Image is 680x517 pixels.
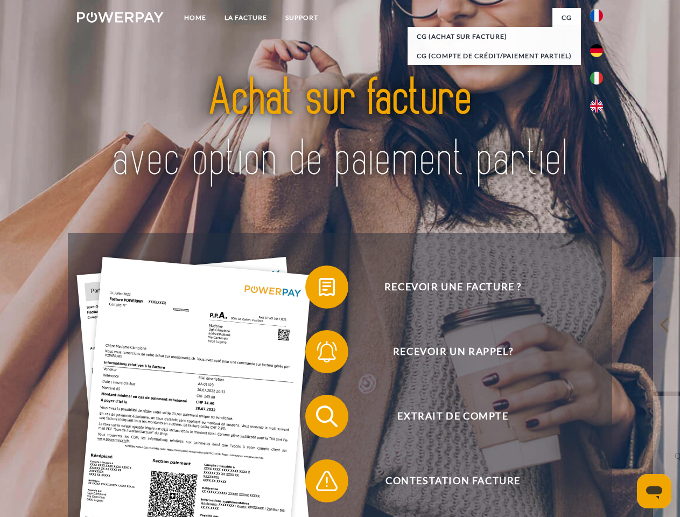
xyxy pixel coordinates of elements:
img: logo-powerpay-white.svg [77,12,164,23]
img: qb_warning.svg [313,467,340,494]
span: Extrait de compte [321,395,585,438]
iframe: Bouton de lancement de la fenêtre de messagerie [637,474,671,508]
a: CG (achat sur facture) [408,27,581,46]
span: Recevoir une facture ? [321,266,585,309]
button: Contestation Facture [305,459,585,502]
img: de [590,44,603,57]
span: Recevoir un rappel? [321,330,585,373]
a: Home [175,8,215,27]
img: qb_search.svg [313,403,340,430]
img: en [590,100,603,113]
a: LA FACTURE [215,8,276,27]
img: qb_bell.svg [313,338,340,365]
button: Recevoir un rappel? [305,330,585,373]
a: CG [552,8,581,27]
img: fr [590,9,603,22]
span: Contestation Facture [321,459,585,502]
a: Support [276,8,327,27]
img: qb_bill.svg [313,274,340,301]
button: Extrait de compte [305,395,585,438]
img: it [590,72,603,85]
button: Recevoir une facture ? [305,266,585,309]
a: CG (Compte de crédit/paiement partiel) [408,46,581,66]
img: title-powerpay_fr.svg [103,52,577,206]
